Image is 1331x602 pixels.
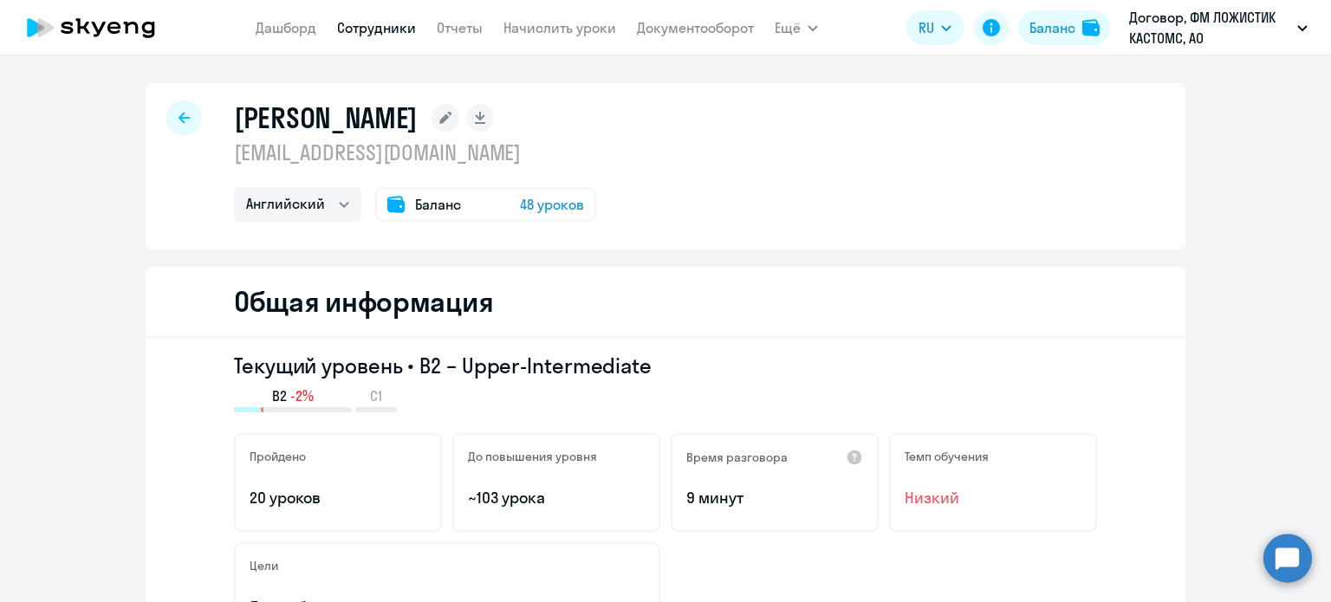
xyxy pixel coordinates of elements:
span: 48 уроков [520,194,584,215]
button: Договор, ФМ ЛОЖИСТИК КАСТОМС, АО [1120,7,1316,49]
a: Дашборд [256,19,316,36]
img: balance [1082,19,1100,36]
span: Низкий [905,487,1081,509]
h5: Время разговора [686,450,788,465]
div: Баланс [1029,17,1075,38]
a: Начислить уроки [503,19,616,36]
span: Баланс [415,194,461,215]
a: Сотрудники [337,19,416,36]
a: Отчеты [437,19,483,36]
p: ~103 урока [468,487,645,509]
span: Ещё [775,17,801,38]
h5: До повышения уровня [468,449,597,464]
h5: Темп обучения [905,449,989,464]
h3: Текущий уровень • B2 – Upper-Intermediate [234,352,1097,379]
p: 9 минут [686,487,863,509]
h1: [PERSON_NAME] [234,100,418,135]
h2: Общая информация [234,284,493,319]
a: Документооборот [637,19,754,36]
span: RU [919,17,934,38]
p: Договор, ФМ ЛОЖИСТИК КАСТОМС, АО [1129,7,1290,49]
button: Балансbalance [1019,10,1110,45]
button: RU [906,10,964,45]
span: C1 [370,386,382,405]
p: [EMAIL_ADDRESS][DOMAIN_NAME] [234,139,596,166]
p: 20 уроков [250,487,426,509]
h5: Пройдено [250,449,306,464]
h5: Цели [250,558,278,573]
span: -2% [290,386,314,405]
span: B2 [272,386,287,405]
button: Ещё [775,10,818,45]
